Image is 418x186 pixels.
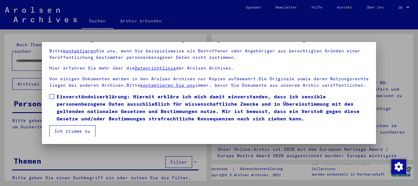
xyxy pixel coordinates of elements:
[391,159,406,174] img: Zustimmung ändern
[135,65,176,71] a: Datenrichtlinie
[391,159,406,174] div: Zustimmung ändern
[140,82,195,88] a: kontaktieren Sie uns
[49,48,369,61] p: Bitte Sie uns, wenn Sie beispielsweise als Betroffener oder Angehöriger aus berechtigten Gründen ...
[63,48,96,54] a: kontaktieren
[49,125,95,137] button: Ich stimme zu
[49,65,369,71] p: Hier erfahren Sie mehr über die der Arolsen Archives.
[57,93,369,122] span: Einverständniserklärung: Hiermit erkläre ich mich damit einverstanden, dass ich sensible personen...
[49,76,369,89] p: Von einigen Dokumenten werden in den Arolsen Archives nur Kopien aufbewahrt.Die Originale sowie d...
